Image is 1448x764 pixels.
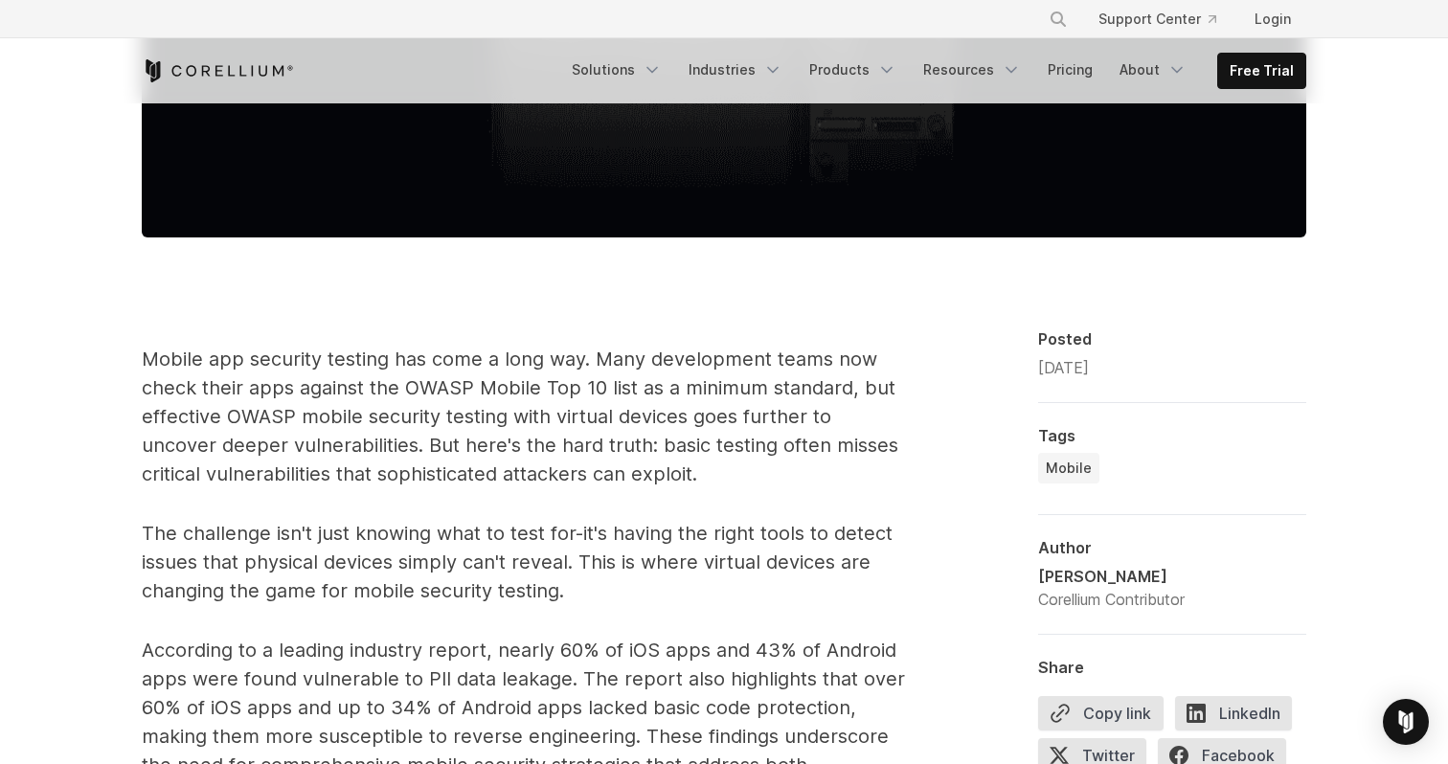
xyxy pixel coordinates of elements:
[1038,358,1089,377] span: [DATE]
[912,53,1032,87] a: Resources
[142,345,908,488] p: Mobile app security testing has come a long way. Many development teams now check their apps agai...
[1038,329,1306,348] div: Posted
[1046,459,1092,478] span: Mobile
[1083,2,1232,36] a: Support Center
[142,59,294,82] a: Corellium Home
[1041,2,1075,36] button: Search
[1036,53,1104,87] a: Pricing
[1038,565,1185,588] div: [PERSON_NAME]
[560,53,673,87] a: Solutions
[1175,696,1292,730] span: LinkedIn
[1038,538,1306,557] div: Author
[1038,426,1306,445] div: Tags
[677,53,794,87] a: Industries
[1175,696,1303,738] a: LinkedIn
[142,522,893,602] span: The challenge isn't just knowing what to test for-it's having the right tools to detect issues th...
[798,53,908,87] a: Products
[1038,658,1306,677] div: Share
[1038,588,1185,611] div: Corellium Contributor
[1383,699,1429,745] div: Open Intercom Messenger
[1108,53,1198,87] a: About
[1218,54,1305,88] a: Free Trial
[560,53,1306,89] div: Navigation Menu
[1038,453,1099,483] a: Mobile
[1239,2,1306,36] a: Login
[1026,2,1306,36] div: Navigation Menu
[1038,696,1164,730] button: Copy link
